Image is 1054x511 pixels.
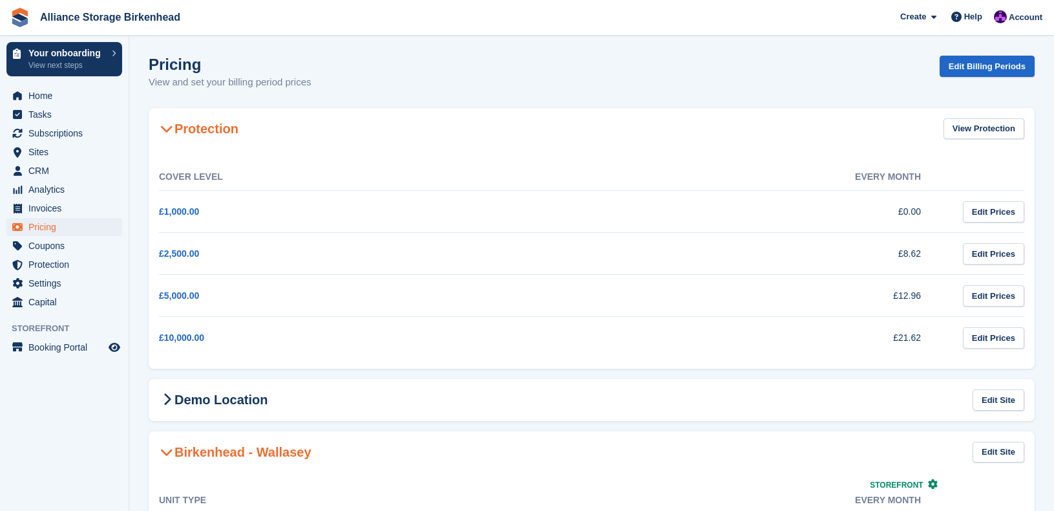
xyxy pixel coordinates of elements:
a: menu [6,218,122,236]
span: Subscriptions [28,124,106,142]
h2: Protection [159,121,238,136]
p: View next steps [28,60,105,71]
a: View Protection [943,118,1024,140]
a: £2,500.00 [159,248,199,259]
a: £1,000.00 [159,206,199,217]
p: Your onboarding [28,49,105,58]
span: Sites [28,143,106,161]
img: Romilly Norton [994,10,1007,23]
a: menu [6,255,122,274]
span: Coupons [28,237,106,255]
a: Edit Billing Periods [940,56,1035,77]
span: Home [28,87,106,105]
a: £10,000.00 [159,332,204,343]
a: menu [6,87,122,105]
span: Analytics [28,180,106,199]
span: Booking Portal [28,338,106,356]
a: menu [6,124,122,142]
a: menu [6,237,122,255]
a: menu [6,338,122,356]
a: Edit Prices [963,327,1024,349]
a: Edit Prices [963,285,1024,307]
a: Edit Prices [963,201,1024,223]
h2: Demo Location [159,392,268,408]
span: Pricing [28,218,106,236]
span: Settings [28,274,106,292]
a: menu [6,105,122,124]
h1: Pricing [149,56,311,73]
th: Every month [553,164,947,191]
a: Edit Site [973,442,1024,463]
a: Preview store [107,340,122,355]
span: Capital [28,293,106,311]
th: Cover Level [159,164,553,191]
td: £21.62 [553,317,947,359]
span: Help [964,10,982,23]
p: View and set your billing period prices [149,75,311,90]
a: menu [6,143,122,161]
a: Edit Site [973,389,1024,411]
span: Account [1009,11,1042,24]
a: Edit Prices [963,243,1024,265]
span: Protection [28,255,106,274]
a: £5,000.00 [159,290,199,301]
a: menu [6,162,122,180]
img: stora-icon-8386f47178a22dfd0bd8f6a31ec36ba5ce8667c1dd55bd0f319d3a0aa187defe.svg [10,8,30,27]
span: Invoices [28,199,106,217]
a: Storefront [870,481,938,490]
span: Storefront [12,322,129,335]
a: Alliance Storage Birkenhead [35,6,185,28]
a: menu [6,180,122,199]
td: £8.62 [553,233,947,275]
span: CRM [28,162,106,180]
span: Tasks [28,105,106,124]
a: menu [6,199,122,217]
span: Storefront [870,481,923,490]
a: menu [6,293,122,311]
span: Create [900,10,926,23]
a: menu [6,274,122,292]
td: £12.96 [553,275,947,317]
td: £0.00 [553,191,947,233]
h2: Birkenhead - Wallasey [159,444,311,460]
a: Your onboarding View next steps [6,42,122,76]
